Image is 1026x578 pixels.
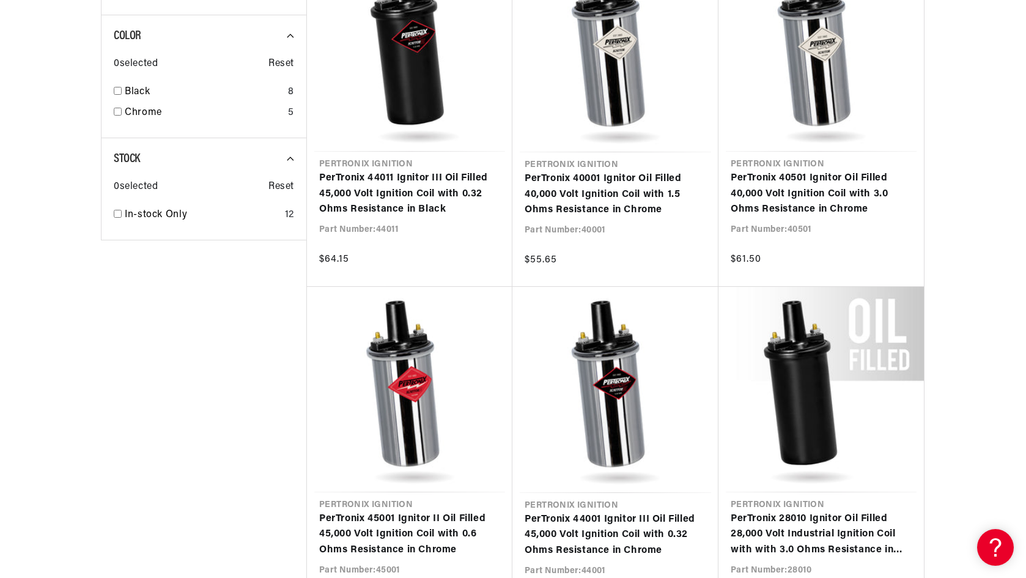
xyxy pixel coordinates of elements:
[525,512,706,559] a: PerTronix 44001 Ignitor III Oil Filled 45,000 Volt Ignition Coil with 0.32 Ohms Resistance in Chrome
[319,511,500,558] a: PerTronix 45001 Ignitor II Oil Filled 45,000 Volt Ignition Coil with 0.6 Ohms Resistance in Chrome
[288,84,294,100] div: 8
[268,179,294,195] span: Reset
[114,179,158,195] span: 0 selected
[125,207,280,223] a: In-stock Only
[285,207,294,223] div: 12
[114,30,141,42] span: Color
[288,105,294,121] div: 5
[731,171,912,218] a: PerTronix 40501 Ignitor Oil Filled 40,000 Volt Ignition Coil with 3.0 Ohms Resistance in Chrome
[114,56,158,72] span: 0 selected
[125,84,283,100] a: Black
[731,511,912,558] a: PerTronix 28010 Ignitor Oil Filled 28,000 Volt Industrial Ignition Coil with with 3.0 Ohms Resist...
[319,171,500,218] a: PerTronix 44011 Ignitor III Oil Filled 45,000 Volt Ignition Coil with 0.32 Ohms Resistance in Black
[525,171,706,218] a: PerTronix 40001 Ignitor Oil Filled 40,000 Volt Ignition Coil with 1.5 Ohms Resistance in Chrome
[125,105,283,121] a: Chrome
[268,56,294,72] span: Reset
[114,153,140,165] span: Stock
